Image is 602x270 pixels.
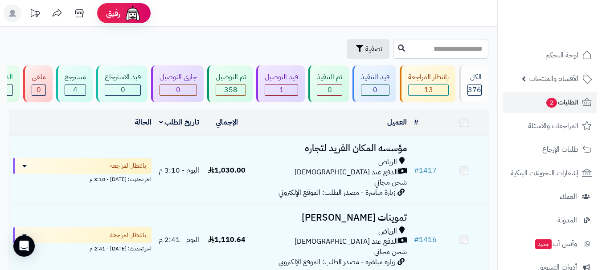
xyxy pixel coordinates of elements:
[278,187,395,198] span: زيارة مباشرة - مصدر الطلب: الموقع الإلكتروني
[24,4,46,24] a: تحديثات المنصة
[317,72,342,82] div: تم التنفيذ
[307,65,351,102] a: تم التنفيذ 0
[110,161,146,170] span: بانتظار المراجعة
[468,85,481,95] span: 376
[409,85,448,95] div: 13
[528,120,578,132] span: المراجعات والأسئلة
[503,44,597,66] a: لوحة التحكم
[254,143,407,153] h3: مؤسسه المكان الفريد لتجاره
[54,65,94,102] a: مسترجع 4
[378,157,397,167] span: الرياض
[328,85,332,95] span: 0
[21,65,54,102] a: ملغي 0
[149,65,205,102] a: جاري التوصيل 0
[216,85,246,95] div: 358
[94,65,149,102] a: قيد الاسترجاع 0
[121,85,125,95] span: 0
[159,234,199,245] span: اليوم - 2:41 م
[65,85,86,95] div: 4
[254,213,407,223] h3: تموينات [PERSON_NAME]
[457,65,490,102] a: الكل376
[542,143,578,156] span: طلبات الإرجاع
[65,72,86,82] div: مسترجع
[124,4,142,22] img: ai-face.png
[374,177,407,188] span: شحن مجاني
[503,92,597,113] a: الطلبات2
[159,117,200,128] a: تاريخ الطلب
[387,117,407,128] a: العميل
[106,8,120,19] span: رفيق
[205,65,254,102] a: تم التوصيل 358
[378,226,397,237] span: الرياض
[13,174,152,183] div: اخر تحديث: [DATE] - 3:10 م
[560,190,577,203] span: العملاء
[503,115,597,137] a: المراجعات والأسئلة
[361,72,389,82] div: قيد التنفيذ
[160,72,197,82] div: جاري التوصيل
[545,96,578,109] span: الطلبات
[408,72,449,82] div: بانتظار المراجعة
[503,186,597,207] a: العملاء
[361,85,389,95] div: 0
[37,85,41,95] span: 0
[365,44,382,54] span: تصفية
[414,234,419,245] span: #
[224,85,238,95] span: 358
[414,234,437,245] a: #1416
[374,246,407,257] span: شحن مجاني
[279,85,284,95] span: 1
[176,85,180,95] span: 0
[208,165,246,176] span: 1,030.00
[278,257,395,267] span: زيارة مباشرة - مصدر الطلب: الموقع الإلكتروني
[160,85,197,95] div: 0
[373,85,377,95] span: 0
[414,165,437,176] a: #1417
[32,85,45,95] div: 0
[265,72,298,82] div: قيد التوصيل
[317,85,342,95] div: 0
[541,21,594,40] img: logo-2.png
[295,237,398,247] span: الدفع عند [DEMOGRAPHIC_DATA]
[414,165,419,176] span: #
[545,49,578,61] span: لوحة التحكم
[208,234,246,245] span: 1,110.64
[13,243,152,253] div: اخر تحديث: [DATE] - 2:41 م
[216,117,238,128] a: الإجمالي
[265,85,298,95] div: 1
[424,85,433,95] span: 13
[535,239,552,249] span: جديد
[105,85,140,95] div: 0
[110,231,146,240] span: بانتظار المراجعة
[467,72,482,82] div: الكل
[347,39,389,59] button: تصفية
[503,139,597,160] a: طلبات الإرجاع
[295,167,398,177] span: الدفع عند [DEMOGRAPHIC_DATA]
[13,235,35,257] div: Open Intercom Messenger
[503,233,597,254] a: وآتس آبجديد
[105,72,141,82] div: قيد الاسترجاع
[511,167,578,179] span: إشعارات التحويلات البنكية
[546,98,557,108] span: 2
[351,65,398,102] a: قيد التنفيذ 0
[557,214,577,226] span: المدونة
[32,72,46,82] div: ملغي
[73,85,78,95] span: 4
[216,72,246,82] div: تم التوصيل
[503,162,597,184] a: إشعارات التحويلات البنكية
[414,117,418,128] a: #
[135,117,152,128] a: الحالة
[159,165,199,176] span: اليوم - 3:10 م
[529,73,578,85] span: الأقسام والمنتجات
[398,65,457,102] a: بانتظار المراجعة 13
[254,65,307,102] a: قيد التوصيل 1
[503,210,597,231] a: المدونة
[534,238,577,250] span: وآتس آب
